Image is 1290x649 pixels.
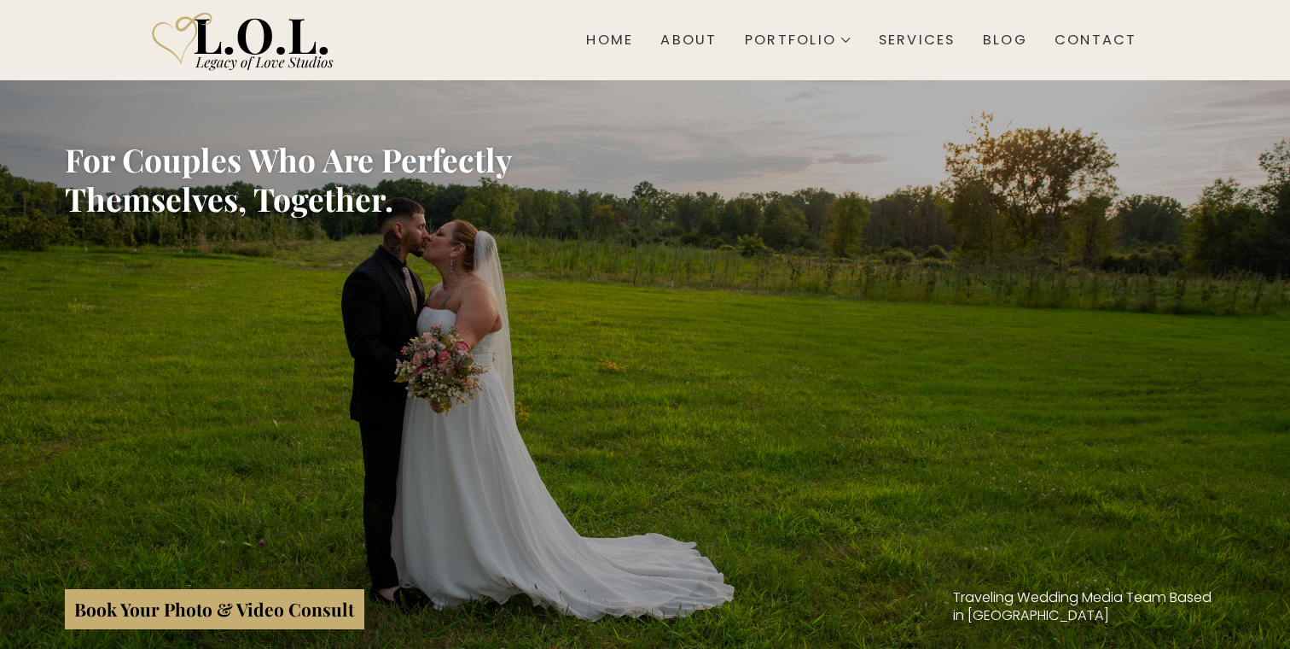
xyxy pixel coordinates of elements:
div: Portfolio [745,33,836,47]
h2: Traveling Wedding Media Team Based in [GEOGRAPHIC_DATA] [953,589,1225,624]
div: Contact [1055,32,1137,49]
h2: For Couples Who Are Perfectly Themselves, Together. [65,140,653,219]
div: Services [879,32,956,49]
div: Blog [983,32,1027,49]
div: About [660,32,717,49]
img: Legacy of Love Studios logo. [143,6,347,74]
div: Home [586,32,633,49]
a: Book Your Photo & Video Consult [65,589,364,629]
